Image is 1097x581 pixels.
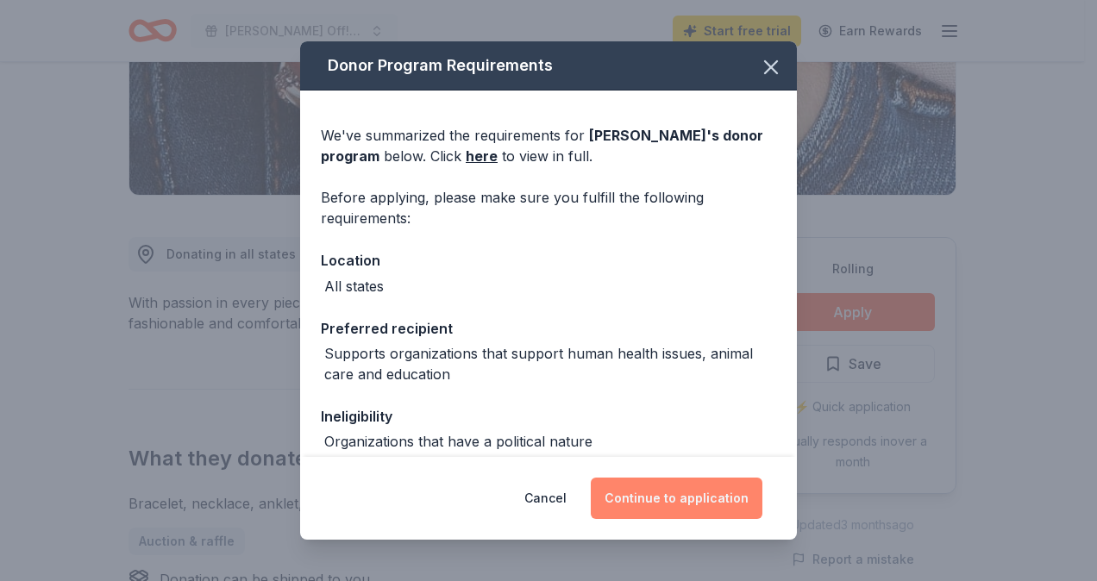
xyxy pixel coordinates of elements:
[321,187,776,228] div: Before applying, please make sure you fulfill the following requirements:
[324,431,592,452] div: Organizations that have a political nature
[591,478,762,519] button: Continue to application
[321,317,776,340] div: Preferred recipient
[466,146,498,166] a: here
[321,125,776,166] div: We've summarized the requirements for below. Click to view in full.
[321,405,776,428] div: Ineligibility
[324,343,776,384] div: Supports organizations that support human health issues, animal care and education
[321,249,776,272] div: Location
[524,478,567,519] button: Cancel
[300,41,797,91] div: Donor Program Requirements
[324,276,384,297] div: All states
